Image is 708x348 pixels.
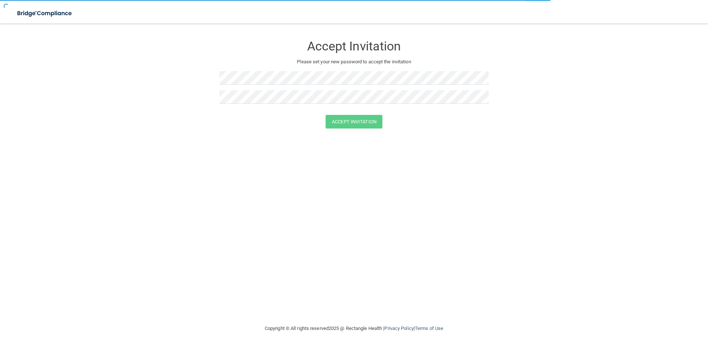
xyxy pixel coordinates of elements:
[11,6,79,21] img: bridge_compliance_login_screen.278c3ca4.svg
[219,39,489,53] h3: Accept Invitation
[415,326,443,331] a: Terms of Use
[225,57,483,66] p: Please set your new password to accept the invitation
[384,326,413,331] a: Privacy Policy
[326,115,382,129] button: Accept Invitation
[219,317,489,340] div: Copyright © All rights reserved 2025 @ Rectangle Health | |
